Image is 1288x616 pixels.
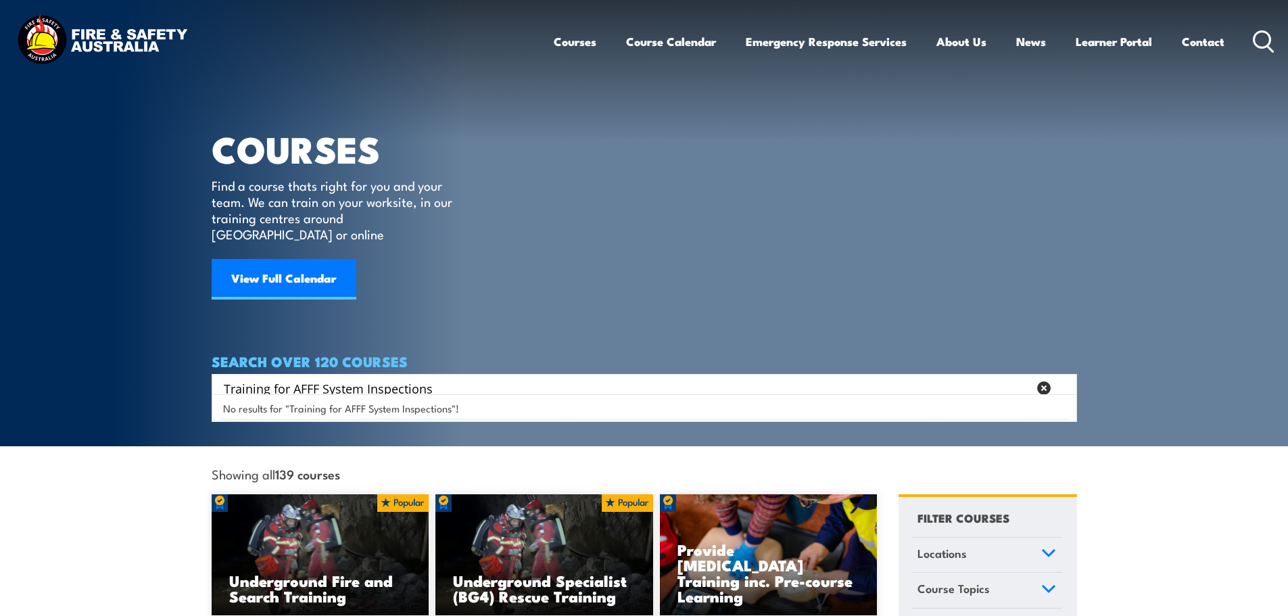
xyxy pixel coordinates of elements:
form: Search form [226,379,1031,398]
a: View Full Calendar [212,259,356,300]
a: Emergency Response Services [746,24,907,60]
strong: 139 courses [275,465,340,483]
a: Courses [554,24,596,60]
input: Search input [224,378,1028,398]
a: Underground Specialist (BG4) Rescue Training [435,494,653,616]
span: Course Topics [917,579,990,598]
h3: Underground Specialist (BG4) Rescue Training [453,573,636,604]
img: Low Voltage Rescue and Provide CPR [660,494,878,616]
a: Course Topics [911,573,1062,608]
button: Search magnifier button [1053,379,1072,398]
span: Locations [917,544,967,563]
h3: Provide [MEDICAL_DATA] Training inc. Pre-course Learning [677,542,860,604]
a: Learner Portal [1076,24,1152,60]
h4: FILTER COURSES [917,508,1009,527]
img: Underground mine rescue [212,494,429,616]
a: About Us [936,24,986,60]
a: News [1016,24,1046,60]
a: Course Calendar [626,24,716,60]
h3: Underground Fire and Search Training [229,573,412,604]
h4: SEARCH OVER 120 COURSES [212,354,1077,369]
a: Provide [MEDICAL_DATA] Training inc. Pre-course Learning [660,494,878,616]
p: Find a course thats right for you and your team. We can train on your worksite, in our training c... [212,177,458,242]
a: Underground Fire and Search Training [212,494,429,616]
a: Locations [911,538,1062,573]
h1: COURSES [212,133,472,164]
img: Underground mine rescue [435,494,653,616]
span: Showing all [212,467,340,481]
a: Contact [1182,24,1224,60]
span: No results for "Training for AFFF System Inspections"! [223,402,459,414]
